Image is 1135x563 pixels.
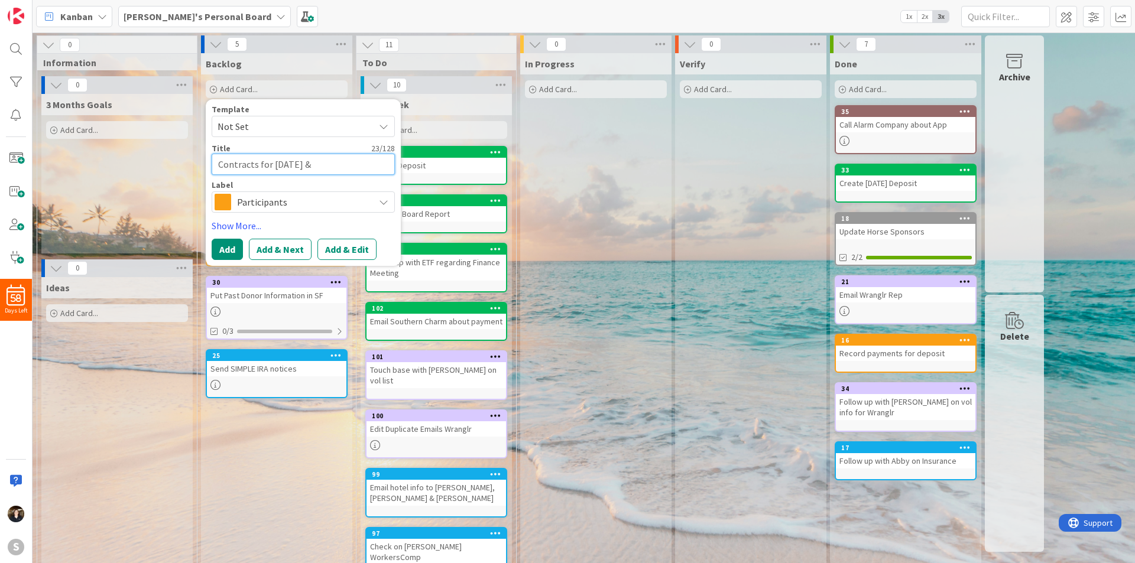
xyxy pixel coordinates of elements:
[207,288,346,303] div: Put Past Donor Information in SF
[367,303,506,329] div: 102Email Southern Charm about payment
[841,108,975,116] div: 35
[367,528,506,539] div: 97
[836,117,975,132] div: Call Alarm Company about App
[367,411,506,437] div: 100Edit Duplicate Emails Wranglr
[207,350,346,376] div: 25Send SIMPLE IRA notices
[11,294,21,302] span: 58
[317,239,377,260] button: Add & Edit
[367,255,506,281] div: Follow up with ETF regarding Finance Meeting
[67,78,87,92] span: 0
[367,244,506,255] div: 103
[539,84,577,95] span: Add Card...
[856,37,876,51] span: 7
[841,214,975,223] div: 18
[933,11,949,22] span: 3x
[212,181,233,189] span: Label
[67,261,87,275] span: 0
[1000,329,1029,343] div: Delete
[212,143,231,154] label: Title
[60,9,93,24] span: Kanban
[220,84,258,95] span: Add Card...
[841,166,975,174] div: 33
[60,308,98,318] span: Add Card...
[379,38,399,52] span: 11
[367,469,506,506] div: 99Email hotel info to [PERSON_NAME], [PERSON_NAME] & [PERSON_NAME]
[841,385,975,393] div: 34
[362,57,501,69] span: To Do
[227,37,247,51] span: 5
[367,244,506,281] div: 103Follow up with ETF regarding Finance Meeting
[207,277,346,303] div: 30Put Past Donor Information in SF
[8,506,24,522] img: KS
[849,84,887,95] span: Add Card...
[836,106,975,132] div: 35Call Alarm Company about App
[372,353,506,361] div: 101
[206,58,242,70] span: Backlog
[841,336,975,344] div: 16
[836,335,975,361] div: 16Record payments for deposit
[249,239,312,260] button: Add & Next
[387,78,407,92] span: 10
[8,8,24,24] img: Visit kanbanzone.com
[367,352,506,388] div: 101Touch base with [PERSON_NAME] on vol list
[836,165,975,175] div: 33
[525,58,575,70] span: In Progress
[841,278,975,286] div: 21
[836,224,975,239] div: Update Horse Sponsors
[222,325,234,337] span: 0/3
[124,11,271,22] b: [PERSON_NAME]'s Personal Board
[207,277,346,288] div: 30
[836,442,975,468] div: 17Follow up with Abby on Insurance
[367,196,506,222] div: 57October Board Report
[701,37,721,51] span: 0
[46,99,112,110] span: 3 Months Goals
[836,383,975,420] div: 34Follow up with [PERSON_NAME] on vol info for Wranglr
[218,119,365,134] span: Not Set
[836,453,975,468] div: Follow up with Abby on Insurance
[367,303,506,314] div: 102
[372,197,506,205] div: 57
[372,529,506,538] div: 97
[836,287,975,302] div: Email Wranglr Rep
[999,70,1030,84] div: Archive
[372,148,506,157] div: 104
[836,276,975,302] div: 21Email Wranglr Rep
[836,165,975,191] div: 33Create [DATE] Deposit
[8,539,24,555] div: S
[46,282,70,294] span: Ideas
[367,196,506,206] div: 57
[25,2,54,16] span: Support
[212,105,249,113] span: Template
[836,394,975,420] div: Follow up with [PERSON_NAME] on vol info for Wranglr
[212,239,243,260] button: Add
[365,99,409,110] span: This Week
[207,350,346,361] div: 25
[60,125,98,135] span: Add Card...
[546,37,566,51] span: 0
[367,480,506,506] div: Email hotel info to [PERSON_NAME], [PERSON_NAME] & [PERSON_NAME]
[836,213,975,224] div: 18
[367,158,506,173] div: Weekly Deposit
[836,106,975,117] div: 35
[207,361,346,376] div: Send SIMPLE IRA notices
[961,6,1050,27] input: Quick Filter...
[367,421,506,437] div: Edit Duplicate Emails Wranglr
[60,38,80,52] span: 0
[841,444,975,452] div: 17
[836,346,975,361] div: Record payments for deposit
[367,352,506,362] div: 101
[372,470,506,479] div: 99
[237,194,368,210] span: Participants
[212,352,346,360] div: 25
[901,11,917,22] span: 1x
[212,154,395,175] textarea: Contracts for [DATE] &
[43,57,182,69] span: Information
[367,206,506,222] div: October Board Report
[836,383,975,394] div: 34
[367,314,506,329] div: Email Southern Charm about payment
[234,143,395,154] div: 23 / 128
[836,442,975,453] div: 17
[836,276,975,287] div: 21
[836,335,975,346] div: 16
[367,411,506,421] div: 100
